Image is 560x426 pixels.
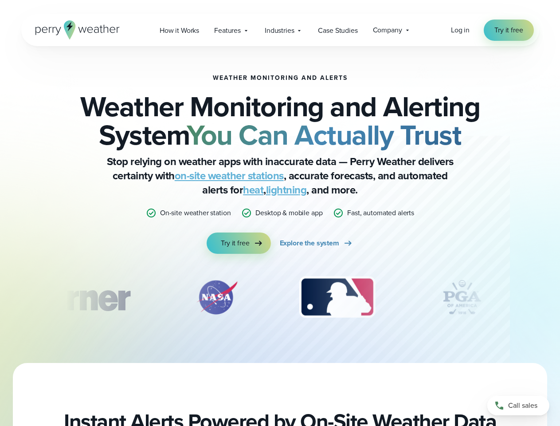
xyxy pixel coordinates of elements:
img: Turner-Construction_1.svg [17,275,143,319]
a: Call sales [487,396,549,415]
img: PGA.svg [427,275,497,319]
span: Company [373,25,402,35]
p: On-site weather station [160,208,231,218]
span: Try it free [494,25,523,35]
div: 2 of 12 [186,275,248,319]
p: Fast, automated alerts [347,208,414,218]
span: Try it free [221,238,249,248]
a: lightning [266,182,307,198]
span: Industries [265,25,294,36]
a: on-site weather stations [175,168,284,184]
a: Try it free [207,233,270,254]
div: slideshow [66,275,495,324]
a: How it Works [152,21,207,39]
a: Case Studies [310,21,365,39]
div: 4 of 12 [427,275,497,319]
img: MLB.svg [290,275,384,319]
h2: Weather Monitoring and Alerting System [66,92,495,149]
img: NASA.svg [186,275,248,319]
a: Log in [451,25,470,35]
span: Call sales [508,400,537,411]
div: 3 of 12 [290,275,384,319]
p: Desktop & mobile app [255,208,322,218]
a: heat [243,182,263,198]
span: Case Studies [318,25,357,36]
a: Try it free [484,20,533,41]
p: Stop relying on weather apps with inaccurate data — Perry Weather delivers certainty with , accur... [103,154,458,197]
span: Explore the system [280,238,339,248]
span: Features [214,25,241,36]
h1: Weather Monitoring and Alerts [213,75,348,82]
strong: You Can Actually Trust [187,114,461,156]
span: How it Works [160,25,199,36]
a: Explore the system [280,233,353,254]
div: 1 of 12 [17,275,143,319]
